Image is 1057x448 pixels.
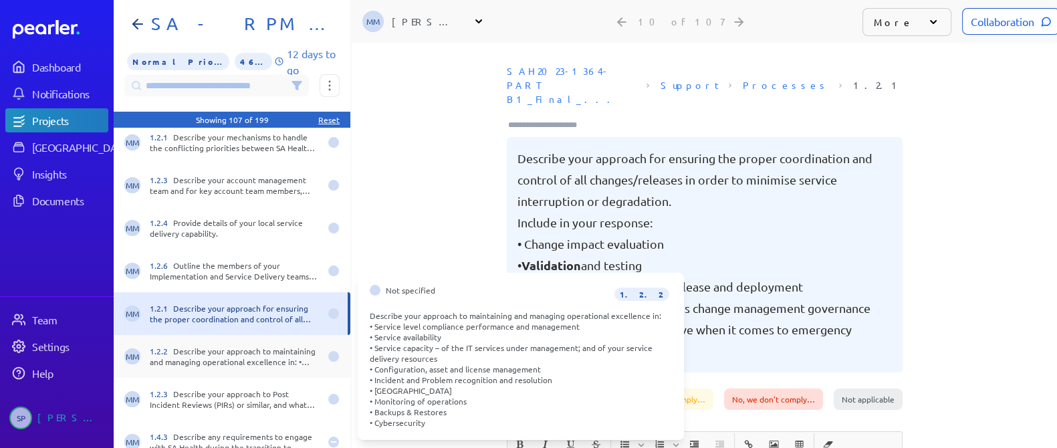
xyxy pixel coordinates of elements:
[32,114,107,127] div: Projects
[32,87,107,100] div: Notifications
[124,306,140,322] span: Michelle Manuel
[37,407,104,429] div: [PERSON_NAME]
[32,60,107,74] div: Dashboard
[5,55,108,79] a: Dashboard
[150,260,173,271] span: 1.2.6
[32,366,107,380] div: Help
[614,288,669,301] span: 1.2.2
[235,53,272,70] span: 46% of Questions Completed
[5,189,108,213] a: Documents
[318,114,340,125] div: Reset
[150,388,320,410] div: Describe your approach to Post Incident Reviews (PIRs) or similar, and what artefacts and informa...
[392,15,459,28] div: [PERSON_NAME]
[507,118,590,132] input: Type here to add tags
[517,148,892,362] pre: Describe your approach for ensuring the proper coordination and control of all changes/releases i...
[848,73,908,98] span: Reference Number: 1.2.1
[5,82,108,106] a: Notifications
[655,73,723,98] span: Sheet: Support
[150,132,173,142] span: 1.2.1
[32,340,107,353] div: Settings
[150,346,173,356] span: 1.2.2
[124,177,140,193] span: Michelle Manuel
[124,134,140,150] span: Michelle Manuel
[5,135,108,159] a: [GEOGRAPHIC_DATA]
[386,285,435,302] span: Not specified
[150,175,173,185] span: 1.2.3
[501,59,642,112] span: Document: SAH2023-1364-PART B1_Final_Alcidion response.xlsx
[150,431,173,442] span: 1.4.3
[737,73,834,98] span: Section: Processes
[127,53,229,70] span: Priority
[32,140,132,154] div: [GEOGRAPHIC_DATA]
[150,303,320,324] div: Describe your approach for ensuring the proper coordination and control of all changes/releases i...
[5,108,108,132] a: Projects
[638,15,724,27] div: 10 of 107
[124,348,140,364] span: Michelle Manuel
[834,388,903,410] div: Not applicable
[150,346,320,367] div: Describe your approach to maintaining and managing operational excellence in: • Service level com...
[146,13,329,35] h1: SA - RPM - Part B1
[150,217,173,228] span: 1.2.4
[5,334,108,358] a: Settings
[5,162,108,186] a: Insights
[5,308,108,332] a: Team
[32,194,107,207] div: Documents
[124,220,140,236] span: Michelle Manuel
[370,310,672,428] div: Describe your approach to maintaining and managing operational excellence in: • Service level com...
[150,132,320,153] div: Describe your mechanisms to handle the conflicting priorities between SA Health and those of othe...
[13,20,108,39] a: Dashboard
[150,217,320,239] div: Provide details of your local service delivery capability.
[724,388,823,410] div: No, we don't comply…
[196,114,269,125] div: Showing 107 of 199
[32,313,107,326] div: Team
[150,260,320,282] div: Outline the members of your Implementation and Service Delivery teams and include brief outlines ...
[150,303,173,314] span: 1.2.1
[9,407,32,429] span: Sarah Pendlebury
[362,11,384,32] span: Michelle Manuel
[521,257,581,273] span: Validation
[150,388,173,399] span: 1.2.3
[287,45,340,78] p: 12 days to go
[150,175,320,196] div: Describe your account management team and for key account team members, please provide resumes an...
[124,391,140,407] span: Michelle Manuel
[5,361,108,385] a: Help
[5,401,108,435] a: SP[PERSON_NAME]
[32,167,107,181] div: Insights
[874,15,913,29] p: More
[124,263,140,279] span: Michelle Manuel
